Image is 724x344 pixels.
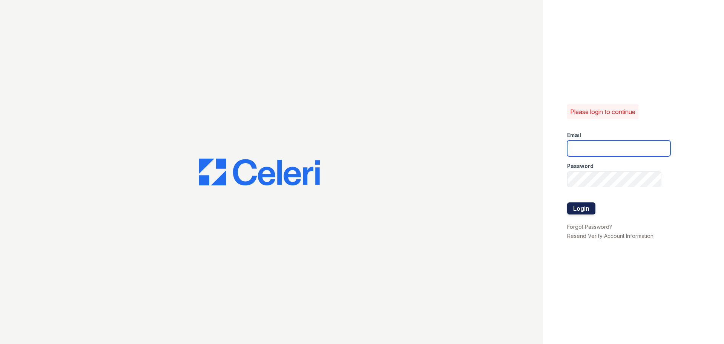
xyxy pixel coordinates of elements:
p: Please login to continue [570,107,635,116]
a: Resend Verify Account Information [567,233,653,239]
button: Login [567,202,595,214]
label: Password [567,162,594,170]
label: Email [567,131,581,139]
a: Forgot Password? [567,224,612,230]
img: CE_Logo_Blue-a8612792a0a2168367f1c8372b55b34899dd931a85d93a1a3d3e32e68fde9ad4.png [199,159,320,186]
